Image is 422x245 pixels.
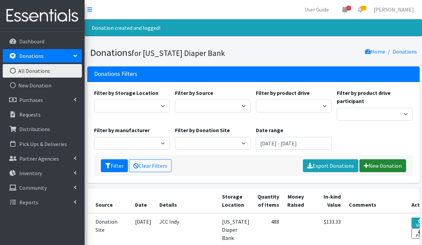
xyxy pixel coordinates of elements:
button: Filter [101,159,128,172]
a: Purchases [3,93,82,107]
label: Filter by product drive [256,89,310,97]
a: [PERSON_NAME] [368,3,419,16]
a: Home [365,48,385,55]
div: Donation created and logged! [85,19,422,36]
th: Money Raised [283,188,308,213]
th: Date [131,188,155,213]
th: In-kind Value [308,188,345,213]
a: Donations [3,49,82,63]
p: Reports [19,199,38,206]
a: Dashboard [3,35,82,48]
a: Requests [3,108,82,121]
th: Quantity of Items [253,188,283,213]
a: Distributions [3,122,82,136]
label: Filter by Storage Location [94,89,158,97]
a: Community [3,181,82,195]
p: Pick Ups & Deliveries [19,141,67,147]
a: New Donation [3,79,82,92]
a: Inventory [3,166,82,180]
p: Donations [19,53,44,59]
a: New Donation [359,159,406,172]
label: Filter by Donation Site [175,126,230,134]
p: Distributions [19,126,50,132]
a: User Guide [299,3,334,16]
p: Purchases [19,97,43,103]
span: 2 [347,6,351,11]
h3: Donations Filters [94,70,137,78]
img: HumanEssentials [3,4,82,27]
p: Partner Agencies [19,155,59,162]
span: 13 [360,6,367,11]
th: Comments [345,188,407,213]
h1: Donations [90,47,251,59]
a: Clear Filters [129,159,172,172]
a: Pick Ups & Deliveries [3,137,82,151]
p: Community [19,184,47,191]
p: Dashboard [19,38,44,45]
a: Partner Agencies [3,152,82,165]
label: Filter by product drive participant [337,89,413,105]
a: 13 [353,3,368,16]
th: Source [87,188,131,213]
a: Reports [3,196,82,209]
input: January 1, 2011 - December 31, 2011 [256,137,332,150]
small: for [US_STATE] Diaper Bank [132,48,225,58]
p: Requests [19,111,41,118]
a: All Donations [3,64,82,78]
th: Details [155,188,218,213]
label: Filter by manufacturer [94,126,150,134]
label: Date range [256,126,283,134]
a: Export Donations [303,159,358,172]
a: Donations [393,48,417,55]
th: Storage Location [218,188,253,213]
label: Filter by Source [175,89,213,97]
a: 2 [337,3,353,16]
p: Inventory [19,170,42,177]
